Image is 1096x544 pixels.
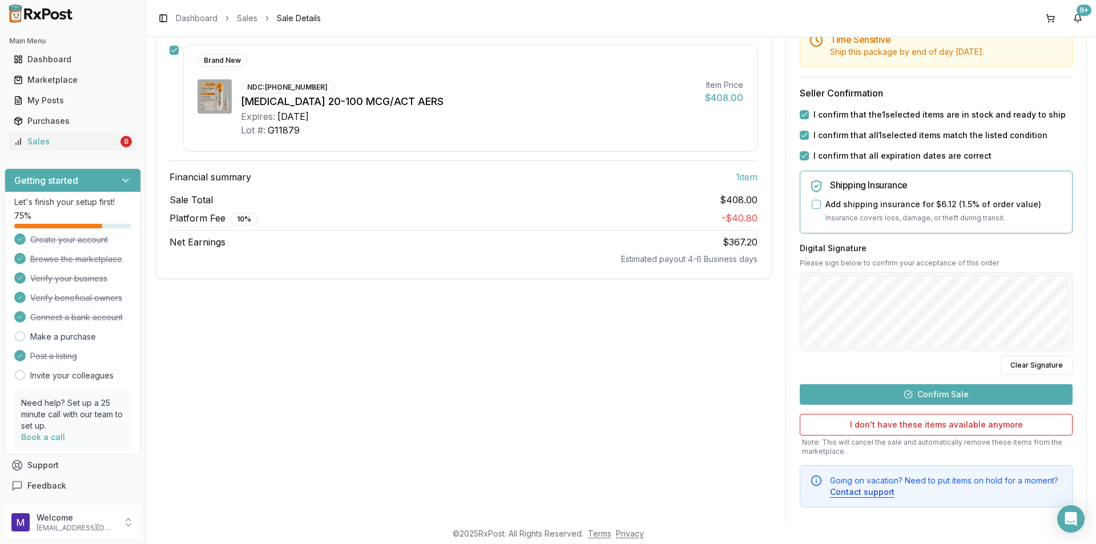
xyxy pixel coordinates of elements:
button: My Posts [5,91,141,110]
img: RxPost Logo [5,5,78,23]
span: Verify your business [30,273,107,284]
div: Item Price [705,79,743,91]
button: Dashboard [5,50,141,68]
p: Need help? Set up a 25 minute call with our team to set up. [21,397,124,432]
button: 9+ [1069,9,1087,27]
div: Lot #: [241,123,265,137]
a: My Posts [9,90,136,111]
a: Purchases [9,111,136,131]
label: Add shipping insurance for $6.12 ( 1.5 % of order value) [825,199,1041,210]
a: Sales8 [9,131,136,152]
span: Ship this package by end of day [DATE] . [830,47,984,57]
div: Purchases [14,115,132,127]
h3: Getting started [14,174,78,187]
div: Expires: [241,110,275,123]
button: Marketplace [5,71,141,89]
button: Contact support [830,486,894,498]
h5: Shipping Insurance [830,180,1063,190]
span: 1 item [736,170,757,184]
a: Book a call [21,432,65,442]
label: I confirm that all 1 selected items match the listed condition [813,130,1047,141]
span: Verify beneficial owners [30,292,122,304]
span: Financial summary [170,170,251,184]
button: I don't have these items available anymore [800,414,1073,436]
p: [EMAIL_ADDRESS][DOMAIN_NAME] [37,523,116,533]
h2: Main Menu [9,37,136,46]
div: Sales [14,136,118,147]
button: Sales8 [5,132,141,151]
img: Combivent Respimat 20-100 MCG/ACT AERS [198,79,232,114]
span: Create your account [30,234,108,245]
p: Let's finish your setup first! [14,196,131,208]
div: Brand New [198,54,247,67]
div: 9+ [1077,5,1091,16]
a: Marketplace [9,70,136,90]
div: Estimated payout 4-6 Business days [170,253,757,265]
div: Dashboard [14,54,132,65]
p: Note: This will cancel the sale and automatically remove these items from the marketplace. [800,438,1073,456]
span: Browse the marketplace [30,253,122,265]
span: Sale Details [277,13,321,24]
p: Please sign below to confirm your acceptance of this order [800,259,1073,268]
label: I confirm that the 1 selected items are in stock and ready to ship [813,109,1066,120]
div: $408.00 [705,91,743,104]
div: Going on vacation? Need to put items on hold for a moment? [830,475,1063,498]
span: - $40.80 [722,212,757,224]
nav: breadcrumb [176,13,321,24]
p: Welcome [37,512,116,523]
div: [MEDICAL_DATA] 20-100 MCG/ACT AERS [241,94,696,110]
span: 75 % [14,210,31,221]
a: Dashboard [176,13,217,24]
span: Net Earnings [170,235,225,249]
label: I confirm that all expiration dates are correct [813,150,992,162]
a: Dashboard [9,49,136,70]
div: Open Intercom Messenger [1057,505,1085,533]
button: Feedback [5,476,141,496]
h3: Digital Signature [800,243,1073,254]
button: Clear Signature [1001,356,1073,375]
h3: Seller Confirmation [800,86,1073,100]
span: Platform Fee [170,211,257,225]
span: Post a listing [30,350,77,362]
span: Sale Total [170,193,213,207]
button: Support [5,455,141,476]
span: $367.20 [723,236,757,248]
h5: Time Sensitive [830,35,1063,44]
p: Insurance covers loss, damage, or theft during transit. [825,212,1063,224]
a: Privacy [616,529,644,538]
div: Marketplace [14,74,132,86]
a: Terms [588,529,611,538]
div: 8 [120,136,132,147]
button: Purchases [5,112,141,130]
button: Confirm Sale [800,384,1073,405]
span: $408.00 [720,193,757,207]
span: Connect a bank account [30,312,123,323]
div: NDC: [PHONE_NUMBER] [241,81,334,94]
a: Make a purchase [30,331,96,342]
div: [DATE] [277,110,309,123]
div: 10 % [231,213,257,225]
span: Feedback [27,480,66,491]
div: G11879 [268,123,300,137]
div: My Posts [14,95,132,106]
a: Sales [237,13,257,24]
a: Invite your colleagues [30,370,114,381]
img: User avatar [11,513,30,531]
